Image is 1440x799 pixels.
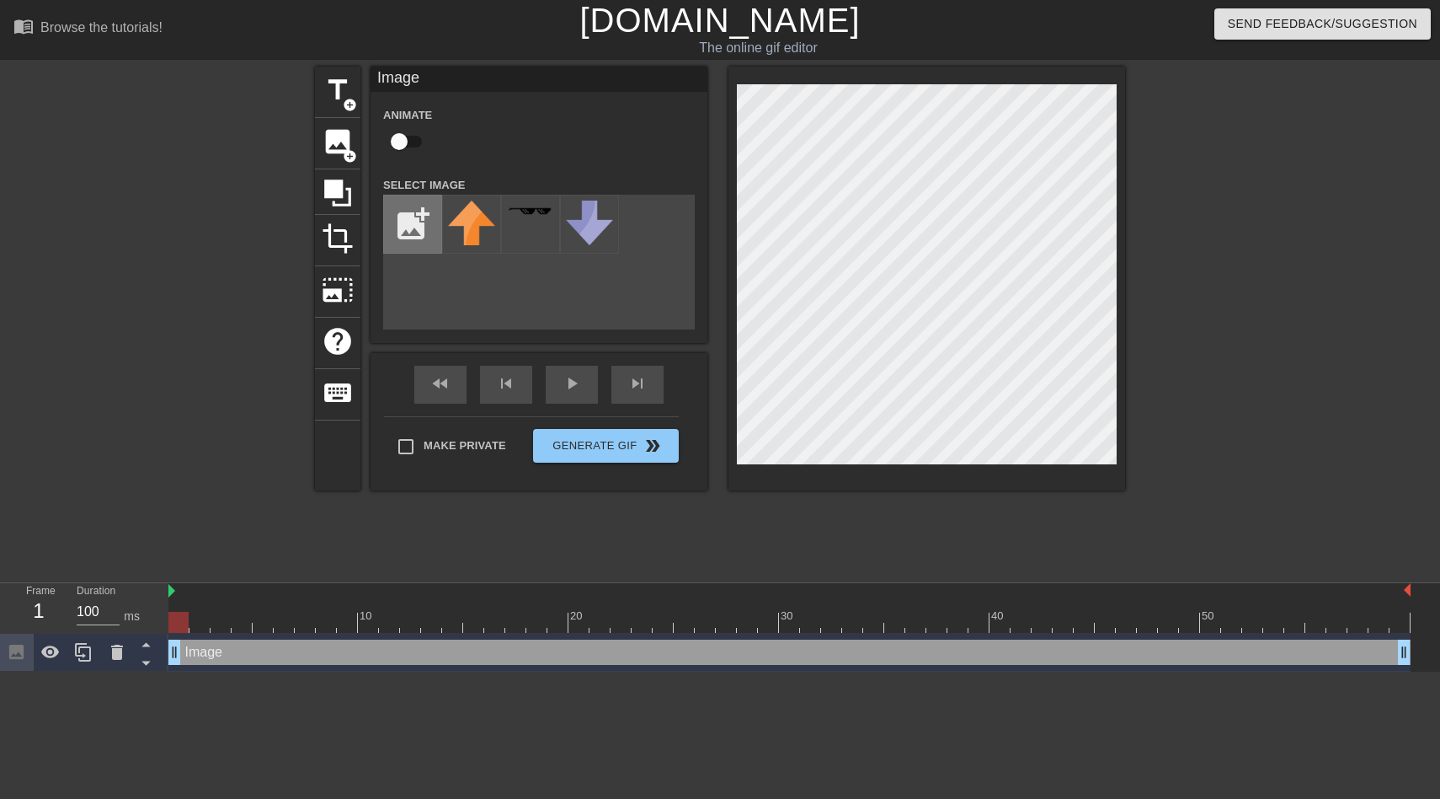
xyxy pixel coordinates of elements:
span: double_arrow [643,436,663,456]
div: Browse the tutorials! [40,20,163,35]
span: drag_handle [166,644,183,661]
img: bound-end.png [1404,583,1411,597]
a: [DOMAIN_NAME] [579,2,860,39]
div: 1 [26,596,51,626]
button: Send Feedback/Suggestion [1214,8,1431,40]
div: 30 [781,608,796,625]
span: Send Feedback/Suggestion [1228,13,1417,35]
div: 20 [570,608,585,625]
span: keyboard [322,377,354,409]
label: Animate [383,107,432,124]
span: fast_rewind [430,373,451,394]
label: Duration [77,587,115,597]
a: Browse the tutorials! [13,16,163,42]
div: Frame [13,583,64,632]
span: menu_book [13,16,34,36]
span: drag_handle [1395,644,1412,661]
span: crop [322,223,354,255]
span: add_circle [343,98,357,112]
span: skip_previous [496,373,516,394]
button: Generate Gif [533,429,679,463]
label: Select Image [383,177,466,194]
img: upvote.png [448,201,495,245]
span: skip_next [627,373,648,394]
div: 50 [1202,608,1217,625]
div: 10 [360,608,375,625]
span: add_circle [343,149,357,164]
div: Image [371,67,707,92]
img: downvote.png [566,201,613,245]
span: Make Private [424,437,506,454]
span: title [322,74,354,106]
span: play_arrow [562,373,582,394]
span: image [322,126,354,158]
span: photo_size_select_large [322,274,354,306]
img: deal-with-it.png [507,206,554,216]
div: The online gif editor [488,38,1028,58]
span: Generate Gif [540,436,672,456]
div: 40 [991,608,1006,625]
div: ms [124,608,140,625]
span: help [322,325,354,357]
